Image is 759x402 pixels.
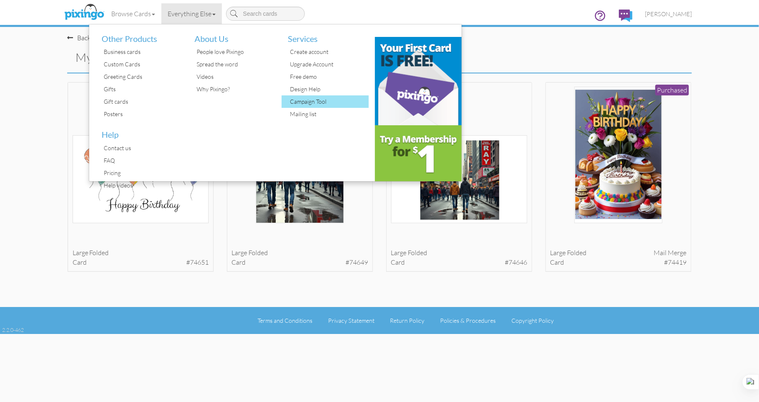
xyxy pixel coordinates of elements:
[195,71,276,83] div: Videos
[288,58,369,71] div: Upgrade Account
[161,3,222,24] a: Everything Else
[195,58,276,71] div: Spread the word
[574,87,662,223] img: 134465-1-1754597256953-499266fcb6ee26e8-qa.jpg
[345,258,368,267] span: #74649
[232,258,368,267] div: card
[102,108,182,120] div: Posters
[440,317,496,324] a: Policies & Procedures
[95,120,182,142] li: Help
[105,3,161,24] a: Browse Cards
[288,83,369,95] div: Design Help
[102,95,182,108] div: Gift cards
[73,135,209,223] img: 134993-1-1756056977362-defd22c265591cf8-qa.jpg
[226,7,305,21] input: Search cards
[186,258,209,267] span: #74651
[102,58,182,71] div: Custom Cards
[62,2,106,23] img: pixingo logo
[73,258,209,267] div: card
[639,3,698,24] a: [PERSON_NAME]
[567,249,587,257] span: folded
[95,24,182,46] li: Other Products
[102,179,182,192] div: Help videos
[655,85,689,96] div: Purchased
[102,71,182,83] div: Greeting Cards
[258,317,312,324] a: Terms and Conditions
[282,24,369,46] li: Services
[288,95,369,108] div: Campaign Tool
[195,83,276,95] div: Why Pixingo?
[90,249,109,257] span: folded
[288,46,369,58] div: Create account
[288,71,369,83] div: Free demo
[288,108,369,120] div: Mailing list
[645,10,692,17] span: [PERSON_NAME]
[67,34,130,42] a: Back to dashboard
[550,258,687,267] div: card
[102,46,182,58] div: Business cards
[550,249,566,257] span: large
[654,248,686,258] span: Mail merge
[408,249,428,257] span: folded
[375,37,462,125] img: b31c39d9-a6cc-4959-841f-c4fb373484ab.png
[195,46,276,58] div: People love Pixingo
[75,51,365,64] h2: My Projects
[102,167,182,179] div: Pricing
[505,258,527,267] span: #74646
[375,125,462,181] img: e3c53f66-4b0a-4d43-9253-35934b16df62.png
[189,24,276,46] li: About Us
[2,326,24,334] div: 2.2.0-462
[232,249,248,257] span: large
[619,10,632,22] img: comments.svg
[102,83,182,95] div: Gifts
[390,317,425,324] a: Return Policy
[511,317,554,324] a: Copyright Policy
[102,142,182,154] div: Contact us
[73,249,88,257] span: large
[328,317,375,324] a: Privacy Statement
[249,249,268,257] span: folded
[664,258,686,267] span: #74419
[102,154,182,167] div: FAQ
[391,258,528,267] div: card
[391,249,407,257] span: large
